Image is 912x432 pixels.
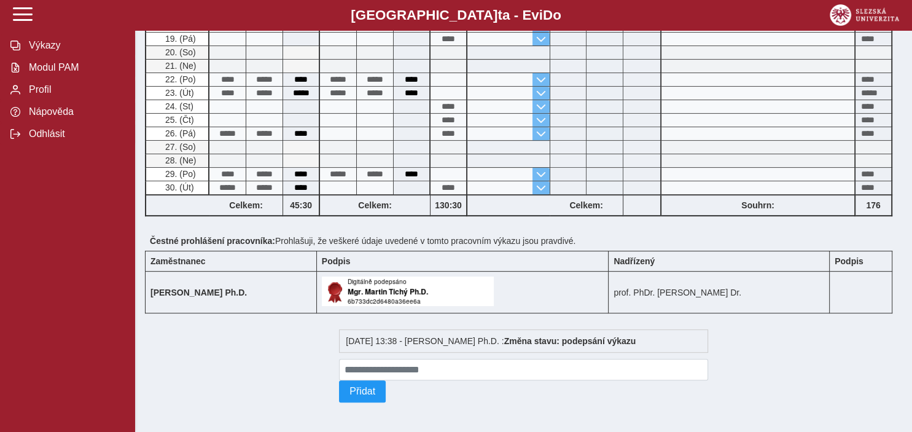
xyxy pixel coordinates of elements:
b: Podpis [322,256,351,266]
span: 27. (So) [163,142,196,152]
b: Celkem: [209,200,283,210]
span: 22. (Po) [163,74,196,84]
span: 26. (Pá) [163,128,196,138]
span: 29. (Po) [163,169,196,179]
span: 19. (Pá) [163,34,196,44]
span: D [543,7,553,23]
b: [GEOGRAPHIC_DATA] a - Evi [37,7,875,23]
div: [DATE] 13:38 - [PERSON_NAME] Ph.D. : [339,329,708,353]
span: 30. (Út) [163,183,194,192]
b: Čestné prohlášení pracovníka: [150,236,275,246]
span: 20. (So) [163,47,196,57]
b: Celkem: [550,200,623,210]
b: Souhrn: [741,200,774,210]
b: 176 [855,200,891,210]
img: Digitálně podepsáno uživatelem [322,277,494,306]
span: Modul PAM [25,62,125,73]
b: 45:30 [283,200,319,210]
td: prof. PhDr. [PERSON_NAME] Dr. [609,272,830,313]
span: 24. (St) [163,101,193,111]
img: logo_web_su.png [830,4,899,26]
span: 21. (Ne) [163,61,197,71]
b: 130:30 [431,200,466,210]
div: Prohlašuji, že veškeré údaje uvedené v tomto pracovním výkazu jsou pravdivé. [145,231,902,251]
span: Nápověda [25,106,125,117]
span: Výkazy [25,40,125,51]
b: Celkem: [320,200,430,210]
b: Změna stavu: podepsání výkazu [504,336,636,346]
span: t [497,7,502,23]
span: Odhlásit [25,128,125,139]
button: Přidat [339,380,386,403]
b: Zaměstnanec [150,256,205,266]
span: 25. (Čt) [163,115,194,125]
b: Podpis [835,256,863,266]
b: [PERSON_NAME] Ph.D. [150,288,247,297]
span: Přidat [349,386,375,397]
span: Profil [25,84,125,95]
span: 28. (Ne) [163,155,197,165]
span: o [553,7,561,23]
b: Nadřízený [614,256,655,266]
span: 23. (Út) [163,88,194,98]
